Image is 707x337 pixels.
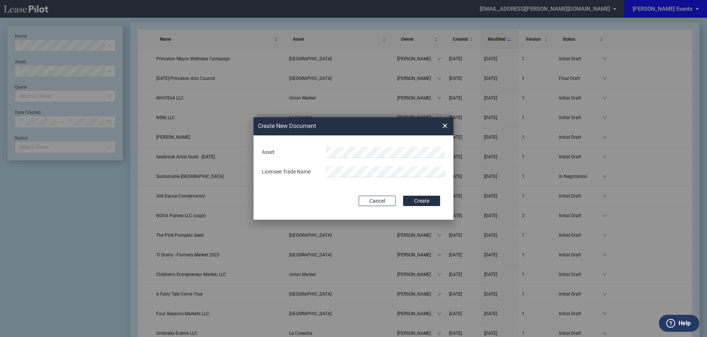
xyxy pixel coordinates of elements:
[442,120,448,132] span: ×
[359,196,396,206] button: Cancel
[257,149,321,156] div: Asset
[257,168,321,176] div: Licensee Trade Name
[403,196,440,206] button: Create
[258,122,416,130] h2: Create New Document
[326,166,445,177] input: Licensee Trade Name
[678,319,691,328] label: Help
[254,117,453,220] md-dialog: Create New ...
